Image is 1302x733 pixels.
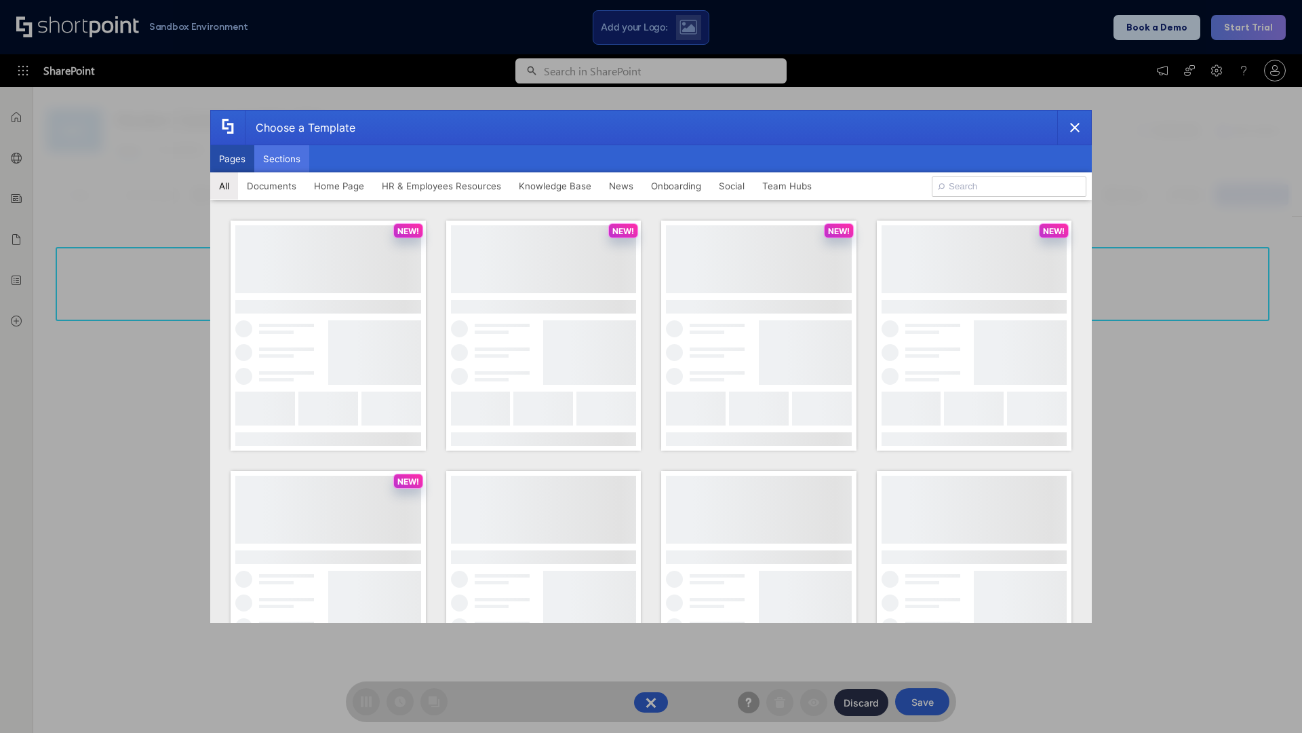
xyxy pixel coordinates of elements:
[710,172,753,200] button: Social
[612,226,634,236] p: NEW!
[305,172,373,200] button: Home Page
[210,172,238,200] button: All
[1234,668,1302,733] iframe: Chat Widget
[397,226,419,236] p: NEW!
[245,111,355,145] div: Choose a Template
[1043,226,1065,236] p: NEW!
[510,172,600,200] button: Knowledge Base
[828,226,850,236] p: NEW!
[753,172,821,200] button: Team Hubs
[373,172,510,200] button: HR & Employees Resources
[932,176,1086,197] input: Search
[600,172,642,200] button: News
[210,145,254,172] button: Pages
[642,172,710,200] button: Onboarding
[254,145,309,172] button: Sections
[210,110,1092,623] div: template selector
[397,476,419,487] p: NEW!
[238,172,305,200] button: Documents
